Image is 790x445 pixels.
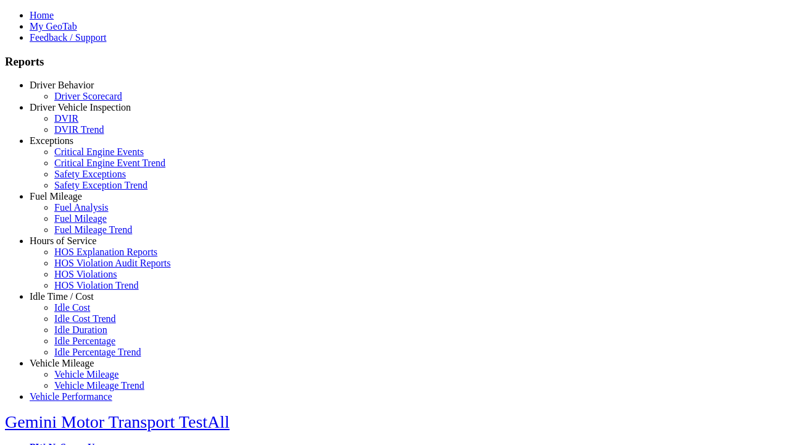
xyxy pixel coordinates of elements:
[54,269,117,279] a: HOS Violations
[54,124,104,135] a: DVIR Trend
[54,180,148,190] a: Safety Exception Trend
[54,258,171,268] a: HOS Violation Audit Reports
[30,358,94,368] a: Vehicle Mileage
[54,224,132,235] a: Fuel Mileage Trend
[54,247,157,257] a: HOS Explanation Reports
[54,113,78,124] a: DVIR
[54,380,144,391] a: Vehicle Mileage Trend
[54,169,126,179] a: Safety Exceptions
[30,135,73,146] a: Exceptions
[30,32,106,43] a: Feedback / Support
[54,324,107,335] a: Idle Duration
[5,55,785,69] h3: Reports
[54,313,116,324] a: Idle Cost Trend
[30,291,94,302] a: Idle Time / Cost
[30,391,112,402] a: Vehicle Performance
[5,412,230,431] a: Gemini Motor Transport TestAll
[30,21,77,32] a: My GeoTab
[54,91,122,101] a: Driver Scorecard
[30,235,96,246] a: Hours of Service
[54,369,118,379] a: Vehicle Mileage
[54,347,141,357] a: Idle Percentage Trend
[54,146,144,157] a: Critical Engine Events
[54,158,165,168] a: Critical Engine Event Trend
[54,202,109,213] a: Fuel Analysis
[30,191,82,201] a: Fuel Mileage
[30,80,94,90] a: Driver Behavior
[54,336,115,346] a: Idle Percentage
[54,213,107,224] a: Fuel Mileage
[54,302,90,313] a: Idle Cost
[30,10,54,20] a: Home
[30,102,131,112] a: Driver Vehicle Inspection
[54,280,139,290] a: HOS Violation Trend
